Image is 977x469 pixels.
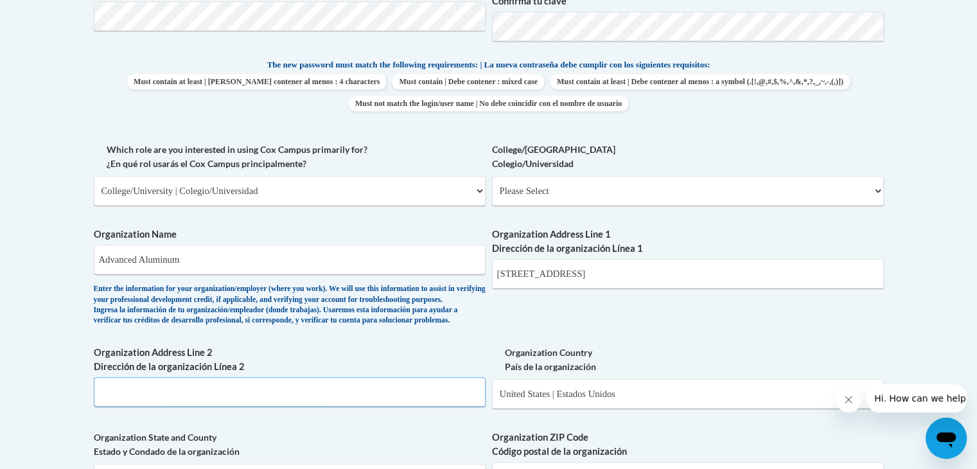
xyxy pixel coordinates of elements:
[492,346,884,374] label: Organization Country País de la organización
[8,9,104,19] span: Hi. How can we help?
[492,259,884,288] input: Metadata input
[392,74,543,89] span: Must contain | Debe contener : mixed case
[267,59,710,71] span: The new password must match the following requirements: | La nueva contraseña debe cumplir con lo...
[127,74,386,89] span: Must contain at least | [PERSON_NAME] contener al menos : 4 characters
[94,284,486,326] div: Enter the information for your organization/employer (where you work). We will use this informati...
[926,418,967,459] iframe: Button to launch messaging window
[94,227,486,242] label: Organization Name
[349,96,628,111] span: Must not match the login/user name | No debe coincidir con el nombre de usuario
[492,143,884,171] label: College/[GEOGRAPHIC_DATA] Colegio/Universidad
[867,384,967,412] iframe: Message from company
[94,377,486,407] input: Metadata input
[94,346,486,374] label: Organization Address Line 2 Dirección de la organización Línea 2
[94,430,486,459] label: Organization State and County Estado y Condado de la organización
[492,227,884,256] label: Organization Address Line 1 Dirección de la organización Línea 1
[836,387,861,412] iframe: Close message
[94,245,486,274] input: Metadata input
[94,143,486,171] label: Which role are you interested in using Cox Campus primarily for? ¿En qué rol usarás el Cox Campus...
[492,430,884,459] label: Organization ZIP Code Código postal de la organización
[550,74,850,89] span: Must contain at least | Debe contener al menos : a symbol (.[!,@,#,$,%,^,&,*,?,_,~,-,(,)])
